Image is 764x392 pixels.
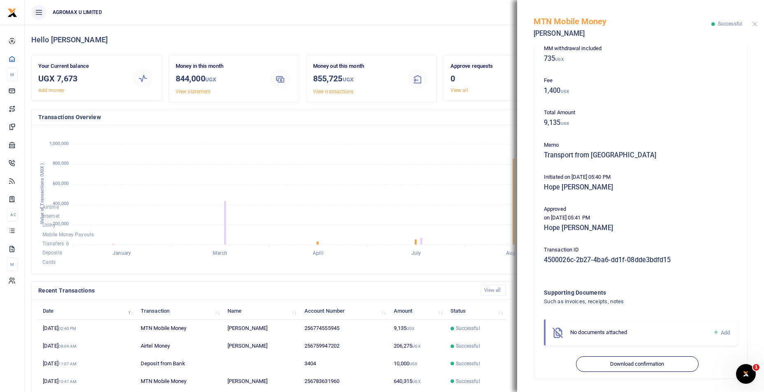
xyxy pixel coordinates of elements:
[38,355,136,373] td: [DATE]
[136,355,223,373] td: Deposit from Bank
[53,161,69,166] tspan: 800,000
[136,337,223,355] td: Airtel Money
[544,119,737,127] h5: 9,135
[176,72,262,86] h3: 844,000
[58,344,77,348] small: 08:04 AM
[343,76,353,83] small: UGX
[31,35,757,44] h4: Hello [PERSON_NAME]
[561,89,569,94] small: UGX
[544,288,704,297] h4: Supporting Documents
[544,76,737,85] p: Fee
[39,163,45,224] text: Value of Transactions (UGX )
[412,379,420,384] small: UGX
[544,44,737,53] p: MM withdrawal included
[544,214,737,222] p: on [DATE] 05:41 PM
[223,320,300,337] td: [PERSON_NAME]
[38,286,474,295] h4: Recent Transactions
[576,356,698,372] button: Download confirmation
[42,213,60,219] span: Internet
[300,320,389,337] td: 256774555945
[176,62,262,71] p: Money in this month
[38,373,136,390] td: [DATE]
[42,250,62,256] span: Deposits
[544,224,737,232] h5: Hope [PERSON_NAME]
[313,89,354,95] a: View transactions
[313,62,399,71] p: Money out this month
[300,337,389,355] td: 256759947202
[49,9,105,16] span: AGROMAX U LIMITED
[7,208,18,221] li: Ac
[389,302,446,320] th: Amount: activate to sort column ascending
[38,62,124,71] p: Your Current balance
[223,373,300,390] td: [PERSON_NAME]
[38,113,567,122] h4: Transactions Overview
[544,173,737,182] p: Initiated on [DATE] 05:40 PM
[506,251,522,256] tspan: August
[300,302,389,320] th: Account Number: activate to sort column ascending
[412,344,420,348] small: UGX
[300,373,389,390] td: 256783631960
[53,201,69,206] tspan: 400,000
[555,57,563,62] small: UGX
[718,21,742,27] span: Successful
[544,87,737,95] h5: 1,400
[42,232,94,238] span: Mobile Money Payouts
[213,251,227,256] tspan: March
[481,285,506,296] a: View all
[721,330,730,336] span: Add
[544,55,737,63] h5: 735
[136,320,223,337] td: MTN Mobile Money
[7,8,17,18] img: logo-small
[313,251,323,256] tspan: April
[713,328,730,337] a: Add
[58,379,77,384] small: 10:41 AM
[300,355,389,373] td: 3404
[752,21,757,27] button: Close
[38,302,136,320] th: Date: activate to sort column descending
[42,204,59,210] span: Airtime
[38,320,136,337] td: [DATE]
[451,88,468,93] a: View all
[544,205,737,214] p: Approved
[7,9,17,15] a: logo-small logo-large logo-large
[58,362,77,366] small: 11:07 AM
[456,378,480,385] span: Successful
[544,183,737,191] h5: Hope [PERSON_NAME]
[446,302,506,320] th: Status: activate to sort column ascending
[136,373,223,390] td: MTN Mobile Money
[544,151,737,159] h5: Transport from [GEOGRAPHIC_DATA]
[53,181,69,187] tspan: 600,000
[113,251,131,256] tspan: January
[313,72,399,86] h3: 855,725
[49,141,69,146] tspan: 1,000,000
[136,302,223,320] th: Transaction: activate to sort column ascending
[451,72,536,85] h3: 0
[544,108,737,117] p: Total Amount
[66,241,69,247] tspan: 0
[42,223,56,228] span: Utility
[38,337,136,355] td: [DATE]
[544,297,704,306] h4: Such as invoices, receipts, notes
[205,76,216,83] small: UGX
[42,241,64,247] span: Transfers
[753,364,759,371] span: 1
[561,121,569,126] small: UGX
[544,246,737,254] p: Transaction ID
[223,302,300,320] th: Name: activate to sort column ascending
[456,360,480,367] span: Successful
[534,16,711,26] h5: MTN Mobile Money
[42,259,56,265] span: Cards
[534,30,711,38] h5: [PERSON_NAME]
[544,256,737,264] h5: 4500026c-2b27-4ba6-dd1f-08dde3bdfd15
[544,141,737,150] p: Memo
[736,364,756,384] iframe: Intercom live chat
[389,337,446,355] td: 206,275
[456,342,480,350] span: Successful
[223,337,300,355] td: [PERSON_NAME]
[176,89,211,95] a: View statement
[411,251,421,256] tspan: July
[53,221,69,226] tspan: 200,000
[38,72,124,85] h3: UGX 7,673
[7,68,18,81] li: M
[38,88,64,93] a: Add money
